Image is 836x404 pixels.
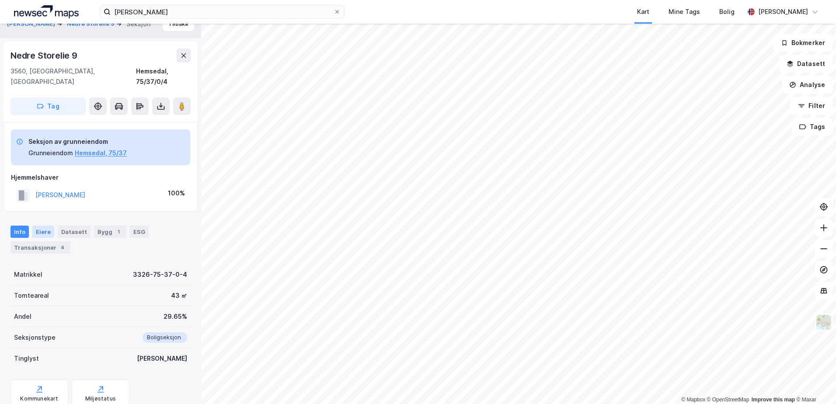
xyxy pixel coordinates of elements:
button: Tag [10,98,86,115]
div: Bygg [94,226,126,238]
div: Kommunekart [20,395,58,402]
button: Nedre Storelie 9 [67,20,116,28]
button: Bokmerker [773,34,833,52]
div: Miljøstatus [85,395,116,402]
div: Kontrollprogram for chat [792,362,836,404]
button: Tags [792,118,833,136]
div: Hemsedal, 75/37/0/4 [136,66,191,87]
img: logo.a4113a55bc3d86da70a041830d287a7e.svg [14,5,79,18]
div: Seksjon av grunneiendom [28,136,127,147]
div: 3326-75-37-0-4 [133,269,187,280]
div: Matrikkel [14,269,42,280]
div: Seksjonstype [14,332,56,343]
div: Seksjon [126,19,150,29]
div: Grunneiendom [28,148,73,158]
div: Andel [14,311,31,322]
img: Z [815,314,832,331]
div: Kart [637,7,649,17]
button: Analyse [782,76,833,94]
div: Transaksjoner [10,241,70,254]
div: Tinglyst [14,353,39,364]
div: Bolig [719,7,735,17]
div: [PERSON_NAME] [758,7,808,17]
div: Datasett [58,226,91,238]
a: Mapbox [681,397,705,403]
div: Mine Tags [669,7,700,17]
div: 4 [58,243,67,252]
button: Hemsedal, 75/37 [75,148,127,158]
button: Tilbake [163,17,194,31]
div: [PERSON_NAME] [137,353,187,364]
div: Tomteareal [14,290,49,301]
a: OpenStreetMap [707,397,749,403]
div: 1 [114,227,123,236]
div: 3560, [GEOGRAPHIC_DATA], [GEOGRAPHIC_DATA] [10,66,136,87]
div: Eiere [32,226,54,238]
div: Hjemmelshaver [11,172,190,183]
div: 29.65% [164,311,187,322]
div: Nedre Storelie 9 [10,49,79,63]
div: 43 ㎡ [171,290,187,301]
iframe: Chat Widget [792,362,836,404]
button: Datasett [779,55,833,73]
div: Info [10,226,29,238]
div: 100% [168,188,185,199]
div: ESG [130,226,149,238]
button: [PERSON_NAME] [7,20,57,28]
a: Improve this map [752,397,795,403]
button: Filter [791,97,833,115]
input: Søk på adresse, matrikkel, gårdeiere, leietakere eller personer [111,5,334,18]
